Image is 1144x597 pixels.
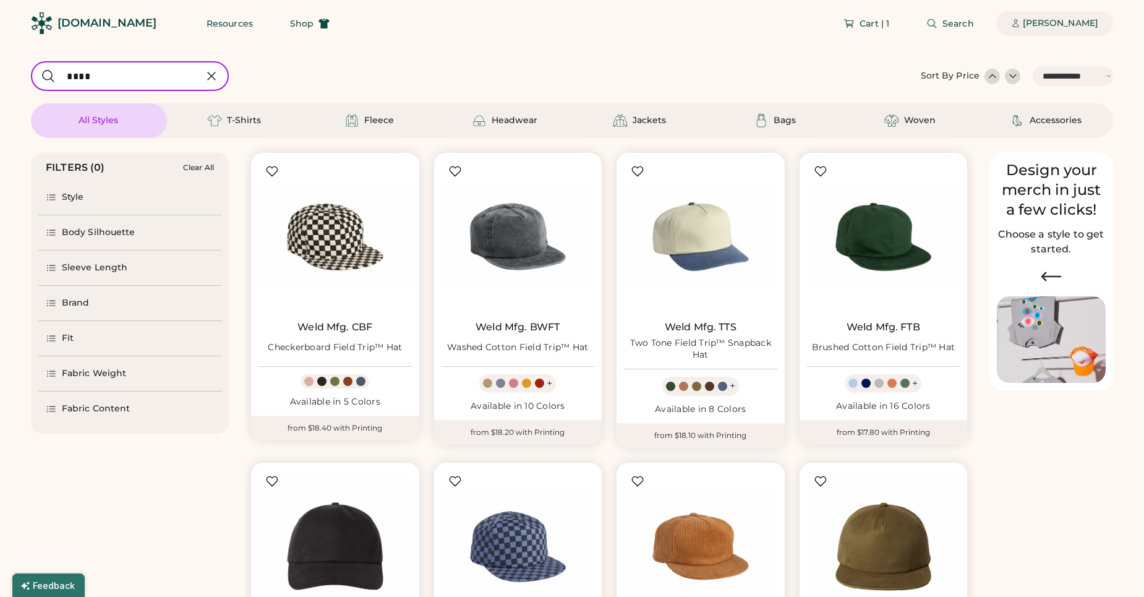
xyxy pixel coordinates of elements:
[904,114,936,127] div: Woven
[997,160,1106,220] div: Design your merch in just a few clicks!
[434,420,602,445] div: from $18.20 with Printing
[624,160,777,314] img: Weld Mfg. TTS Two Tone Field Trip™ Snapback Hat
[62,367,126,380] div: Fabric Weight
[617,423,785,448] div: from $18.10 with Printing
[79,114,118,127] div: All Styles
[227,114,261,127] div: T-Shirts
[268,341,402,354] div: Checkerboard Field Trip™ Hat
[911,11,989,36] button: Search
[442,400,595,413] div: Available in 10 Colors
[665,321,736,333] a: Weld Mfg. TTS
[297,321,372,333] a: Weld Mfg. CBF
[31,12,53,34] img: Rendered Logo - Screens
[921,70,980,82] div: Sort By Price
[447,341,588,354] div: Washed Cotton Field Trip™ Hat
[800,420,968,445] div: from $17.80 with Printing
[1010,113,1025,128] img: Accessories Icon
[997,227,1106,257] h2: Choose a style to get started.
[1085,541,1138,595] iframe: Front Chat
[730,379,735,393] div: +
[62,226,135,239] div: Body Silhouette
[754,113,769,128] img: Bags Icon
[62,262,127,274] div: Sleeve Length
[192,11,268,36] button: Resources
[774,114,796,127] div: Bags
[472,113,487,128] img: Headwear Icon
[258,396,412,408] div: Available in 5 Colors
[860,19,889,28] span: Cart | 1
[62,403,130,415] div: Fabric Content
[364,114,394,127] div: Fleece
[275,11,344,36] button: Shop
[807,160,960,314] img: Weld Mfg. FTB Brushed Cotton Field Trip™ Hat
[476,321,560,333] a: Weld Mfg. BWFT
[492,114,537,127] div: Headwear
[1023,17,1098,30] div: [PERSON_NAME]
[847,321,920,333] a: Weld Mfg. FTB
[258,160,412,314] img: Weld Mfg. CBF Checkerboard Field Trip™ Hat
[62,191,84,204] div: Style
[290,19,314,28] span: Shop
[46,160,105,175] div: FILTERS (0)
[62,332,74,345] div: Fit
[58,15,156,31] div: [DOMAIN_NAME]
[344,113,359,128] img: Fleece Icon
[633,114,666,127] div: Jackets
[1030,114,1082,127] div: Accessories
[183,163,214,172] div: Clear All
[807,400,960,413] div: Available in 16 Colors
[613,113,628,128] img: Jackets Icon
[547,377,552,390] div: +
[829,11,904,36] button: Cart | 1
[812,341,955,354] div: Brushed Cotton Field Trip™ Hat
[442,160,595,314] img: Weld Mfg. BWFT Washed Cotton Field Trip™ Hat
[912,377,918,390] div: +
[62,297,90,309] div: Brand
[624,403,777,416] div: Available in 8 Colors
[942,19,974,28] span: Search
[624,337,777,362] div: Two Tone Field Trip™ Snapback Hat
[884,113,899,128] img: Woven Icon
[997,296,1106,384] img: Image of Lisa Congdon Eye Print on T-Shirt and Hat
[251,416,419,440] div: from $18.40 with Printing
[207,113,222,128] img: T-Shirts Icon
